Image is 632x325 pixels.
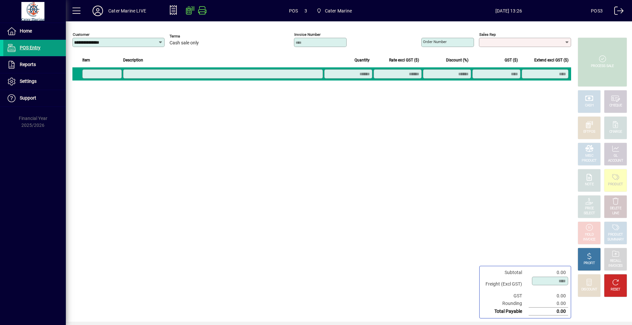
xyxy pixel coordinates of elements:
div: POS3 [591,6,603,16]
a: Settings [3,73,66,90]
span: Settings [20,79,37,84]
mat-label: Invoice number [294,32,321,37]
span: Terms [170,34,209,38]
span: [DATE] 13:26 [427,6,591,16]
div: DISCOUNT [581,287,597,292]
td: 0.00 [529,292,568,300]
span: GST ($) [505,57,518,64]
td: Rounding [482,300,529,308]
span: POS Entry [20,45,40,50]
td: Subtotal [482,269,529,276]
a: Home [3,23,66,39]
div: PRODUCT [582,158,596,163]
td: 0.00 [529,308,568,315]
div: RECALL [610,259,621,264]
span: Reports [20,62,36,67]
td: Freight (Excl GST) [482,276,529,292]
div: SELECT [584,211,595,216]
td: GST [482,292,529,300]
div: CHEQUE [609,103,622,108]
div: GL [614,153,618,158]
mat-label: Customer [73,32,90,37]
a: Logout [609,1,624,23]
span: Extend excl GST ($) [534,57,568,64]
span: Quantity [355,57,370,64]
mat-label: Order number [423,39,447,44]
div: PROFIT [584,261,595,266]
div: PRICE [585,206,594,211]
div: INVOICE [583,237,595,242]
span: Discount (%) [446,57,468,64]
div: LINE [612,211,619,216]
span: Support [20,95,36,101]
span: Cater Marine [325,6,352,16]
span: Cater Marine [314,5,355,17]
a: Support [3,90,66,106]
div: NOTE [585,182,593,187]
td: 0.00 [529,269,568,276]
div: DELETE [610,206,621,211]
div: INVOICES [608,264,622,268]
div: PRODUCT [608,182,623,187]
mat-label: Sales rep [479,32,496,37]
span: Item [82,57,90,64]
span: POS [289,6,298,16]
td: Total Payable [482,308,529,315]
div: CHARGE [609,129,622,134]
span: 3 [304,6,307,16]
span: Cash sale only [170,40,199,46]
span: Rate excl GST ($) [389,57,419,64]
a: Reports [3,57,66,73]
div: Cater Marine LIVE [108,6,146,16]
div: CASH [585,103,593,108]
div: PRODUCT [608,232,623,237]
button: Profile [87,5,108,17]
div: RESET [611,287,620,292]
span: Home [20,28,32,34]
div: HOLD [585,232,593,237]
div: EFTPOS [583,129,595,134]
div: ACCOUNT [608,158,623,163]
div: PROCESS SALE [591,64,614,69]
div: MISC [585,153,593,158]
td: 0.00 [529,300,568,308]
div: SUMMARY [607,237,624,242]
span: Description [123,57,143,64]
